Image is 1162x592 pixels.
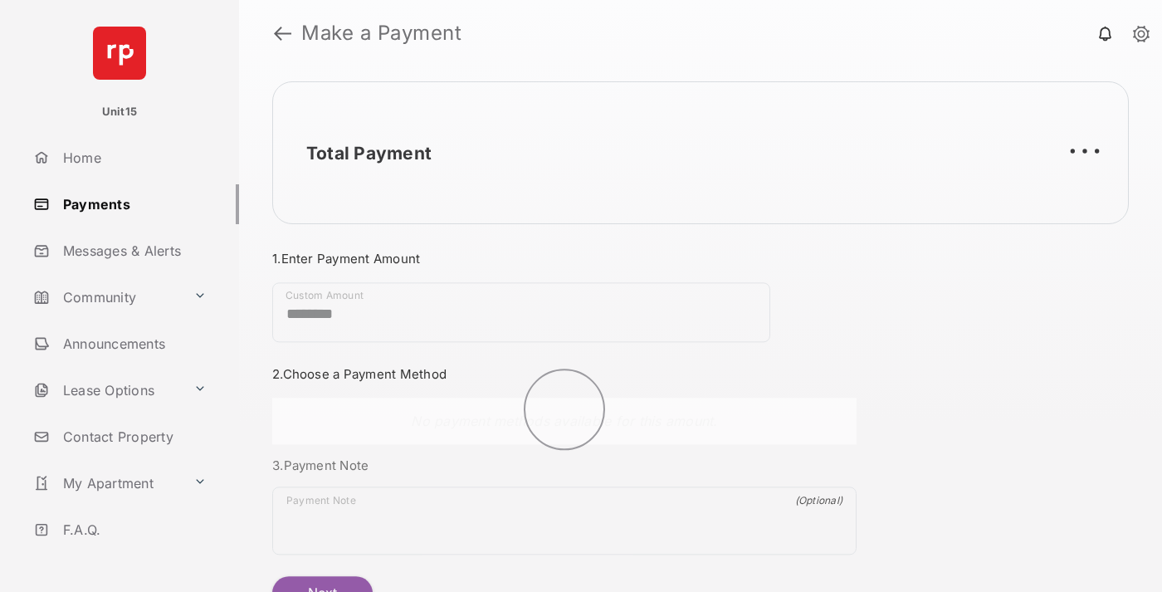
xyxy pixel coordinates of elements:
h3: 1. Enter Payment Amount [272,251,857,267]
img: svg+xml;base64,PHN2ZyB4bWxucz0iaHR0cDovL3d3dy53My5vcmcvMjAwMC9zdmciIHdpZHRoPSI2NCIgaGVpZ2h0PSI2NC... [93,27,146,80]
a: F.A.Q. [27,510,239,550]
a: Home [27,138,239,178]
a: Contact Property [27,417,239,457]
a: Announcements [27,324,239,364]
strong: Make a Payment [301,23,461,43]
h2: Total Payment [306,143,432,164]
a: Lease Options [27,370,187,410]
p: Unit15 [102,104,138,120]
a: My Apartment [27,463,187,503]
h3: 3. Payment Note [272,457,857,473]
a: Payments [27,184,239,224]
a: Community [27,277,187,317]
a: Messages & Alerts [27,231,239,271]
h3: 2. Choose a Payment Method [272,366,857,382]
